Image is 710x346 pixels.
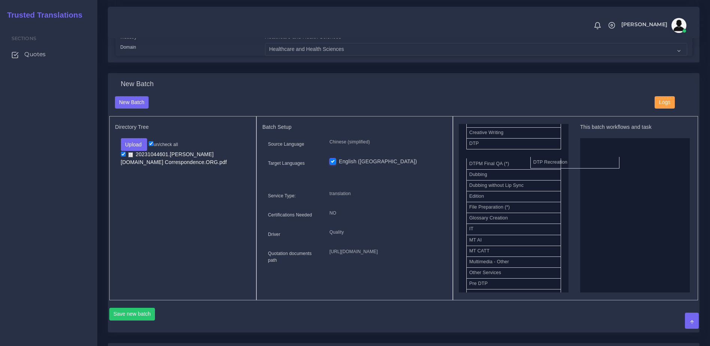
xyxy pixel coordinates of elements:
[329,228,441,236] p: Quality
[115,96,149,109] button: New Batch
[530,157,619,168] li: DTP Recreation
[268,160,305,167] label: Target Languages
[466,158,561,170] li: DTPM Final QA (*)
[466,191,561,202] li: Edition
[466,235,561,246] li: MT AI
[12,36,36,41] span: Sections
[466,257,561,268] li: Multimedia - Other
[466,267,561,279] li: Other Services
[339,158,417,166] label: English ([GEOGRAPHIC_DATA])
[466,278,561,289] li: Pre DTP
[329,190,441,198] p: translation
[466,246,561,257] li: MT CATT
[466,213,561,224] li: Glossary Creation
[2,10,82,19] h2: Trusted Translations
[329,138,441,146] p: Chinese (simplified)
[121,151,230,166] a: 20231044601.[PERSON_NAME][DOMAIN_NAME] Correspondence.ORG.pdf
[329,209,441,217] p: NO
[618,18,689,33] a: [PERSON_NAME]avatar
[109,308,155,321] button: Save new batch
[268,141,304,148] label: Source Language
[466,138,561,149] li: DTP
[115,124,251,130] h5: Directory Tree
[659,99,670,105] span: Logs
[466,169,561,180] li: Dubbing
[329,248,441,256] p: [URL][DOMAIN_NAME]
[149,141,178,148] label: un/check all
[466,180,561,191] li: Dubbing without Lip Sync
[121,44,136,51] label: Domain
[268,212,312,218] label: Certifications Needed
[24,50,46,58] span: Quotes
[580,124,690,130] h5: This batch workflows and task
[6,46,92,62] a: Quotes
[466,202,561,213] li: File Preparation (*)
[671,18,686,33] img: avatar
[268,231,280,238] label: Driver
[466,289,561,300] li: Pre Editing
[149,141,153,146] input: un/check all
[115,99,149,105] a: New Batch
[466,127,561,139] li: Creative Writing
[655,96,674,109] button: Logs
[262,124,447,130] h5: Batch Setup
[466,224,561,235] li: IT
[121,138,147,151] button: Upload
[121,80,153,88] h4: New Batch
[2,9,82,21] a: Trusted Translations
[268,192,296,199] label: Service Type:
[268,250,318,264] label: Quotation documents path
[621,22,667,27] span: [PERSON_NAME]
